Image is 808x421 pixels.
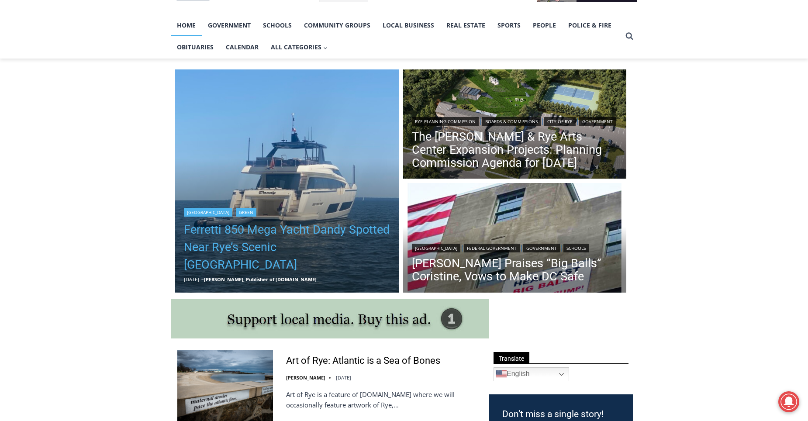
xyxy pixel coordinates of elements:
[412,242,618,252] div: | | |
[171,14,202,36] a: Home
[544,117,576,126] a: City of Rye
[0,88,88,109] a: Open Tues. - Sun. [PHONE_NUMBER]
[184,221,390,273] a: Ferretti 850 Mega Yacht Dandy Spotted Near Rye’s Scenic [GEOGRAPHIC_DATA]
[527,14,562,36] a: People
[210,85,423,109] a: Intern @ [DOMAIN_NAME]
[184,208,232,217] a: [GEOGRAPHIC_DATA]
[376,14,440,36] a: Local Business
[171,36,220,58] a: Obituaries
[403,69,627,181] img: (PHOTO: The Rye Arts Center has developed a conceptual plan and renderings for the development of...
[403,183,627,295] img: (PHOTO: President Donald Trump's Truth Social post about about Edward "Big Balls" Coristine gener...
[622,28,637,44] button: View Search Form
[90,55,128,104] div: "...watching a master [PERSON_NAME] chef prepare an omakase meal is fascinating dinner theater an...
[184,206,390,217] div: |
[175,69,399,293] a: Read More Ferretti 850 Mega Yacht Dandy Spotted Near Rye’s Scenic Parsonage Point
[482,117,541,126] a: Boards & Commissions
[57,11,216,28] div: Book [PERSON_NAME]'s Good Humor for Your Drive by Birthday
[412,257,618,283] a: [PERSON_NAME] Praises “Big Balls” Coristine, Vows to Make DC Safe
[412,244,460,252] a: [GEOGRAPHIC_DATA]
[184,276,199,283] time: [DATE]
[403,183,627,295] a: Read More Trump Praises “Big Balls” Coristine, Vows to Make DC Safe
[3,90,86,123] span: Open Tues. - Sun. [PHONE_NUMBER]
[298,14,376,36] a: Community Groups
[228,87,405,107] span: Intern @ [DOMAIN_NAME]
[286,389,478,410] p: Art of Rye is a feature of [DOMAIN_NAME] where we will occasionally feature artwork of Rye,…
[494,367,569,381] a: English
[265,36,334,58] button: Child menu of All Categories
[204,276,317,283] a: [PERSON_NAME], Publisher of [DOMAIN_NAME]
[563,244,589,252] a: Schools
[236,208,256,217] a: Green
[175,69,399,293] img: (PHOTO: The 85' foot luxury yacht Dandy was parked just off Rye on Friday, August 8, 2025.)
[286,355,440,367] a: Art of Rye: Atlantic is a Sea of Bones
[220,36,265,58] a: Calendar
[562,14,618,36] a: Police & Fire
[440,14,491,36] a: Real Estate
[286,374,325,381] a: [PERSON_NAME]
[171,299,489,338] img: support local media, buy this ad
[266,9,304,34] h4: Book [PERSON_NAME]'s Good Humor for Your Event
[403,69,627,181] a: Read More The Osborn & Rye Arts Center Expansion Projects: Planning Commission Agenda for Tuesday...
[221,0,413,85] div: "We would have speakers with experience in local journalism speak to us about their experiences a...
[211,0,264,40] img: s_800_d653096d-cda9-4b24-94f4-9ae0c7afa054.jpeg
[579,117,616,126] a: Government
[202,14,257,36] a: Government
[523,244,560,252] a: Government
[171,14,622,59] nav: Primary Navigation
[464,244,520,252] a: Federal Government
[491,14,527,36] a: Sports
[496,369,507,380] img: en
[336,374,351,381] time: [DATE]
[257,14,298,36] a: Schools
[412,115,618,126] div: | | |
[412,130,618,169] a: The [PERSON_NAME] & Rye Arts Center Expansion Projects: Planning Commission Agenda for [DATE]
[259,3,315,40] a: Book [PERSON_NAME]'s Good Humor for Your Event
[412,117,479,126] a: Rye Planning Commission
[201,276,204,283] span: –
[494,352,529,364] span: Translate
